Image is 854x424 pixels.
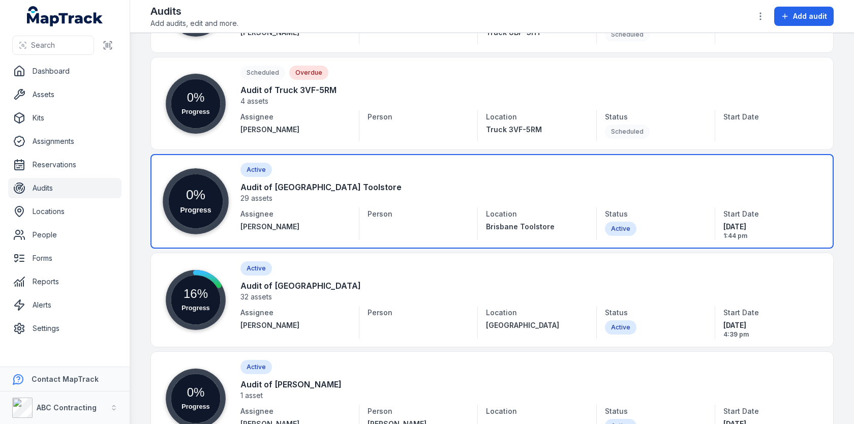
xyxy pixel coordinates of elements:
a: Truck 3VF-5RM [486,125,579,135]
a: Forms [8,248,121,268]
a: Brisbane Toolstore [486,222,579,232]
span: [GEOGRAPHIC_DATA] [486,321,559,329]
div: Scheduled [605,27,650,42]
span: Add audits, edit and more. [150,18,238,28]
strong: ABC Contracting [37,403,97,412]
div: Active [605,320,636,335]
span: Truck 3VF-5RM [486,125,542,134]
span: 4:39 pm [723,330,817,339]
a: Dashboard [8,61,121,81]
a: [GEOGRAPHIC_DATA] [486,320,579,330]
div: Active [605,222,636,236]
a: [PERSON_NAME] [240,222,351,232]
a: Locations [8,201,121,222]
a: Settings [8,318,121,339]
a: MapTrack [27,6,103,26]
a: Assets [8,84,121,105]
h2: Audits [150,4,238,18]
time: 30/06/2025, 1:44:09 pm [723,222,817,240]
span: Search [31,40,55,50]
a: People [8,225,121,245]
button: Add audit [774,7,834,26]
span: [DATE] [723,320,817,330]
span: Brisbane Toolstore [486,222,555,231]
span: Add audit [793,11,827,21]
strong: Contact MapTrack [32,375,99,383]
a: Assignments [8,131,121,152]
a: [PERSON_NAME] [240,320,351,330]
a: Audits [8,178,121,198]
div: Scheduled [605,125,650,139]
button: Search [12,36,94,55]
a: Alerts [8,295,121,315]
a: [PERSON_NAME] [240,125,351,135]
a: Reservations [8,155,121,175]
span: 1:44 pm [723,232,817,240]
a: Kits [8,108,121,128]
time: 18/06/2025, 4:39:24 pm [723,320,817,339]
a: Reports [8,271,121,292]
span: [DATE] [723,222,817,232]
